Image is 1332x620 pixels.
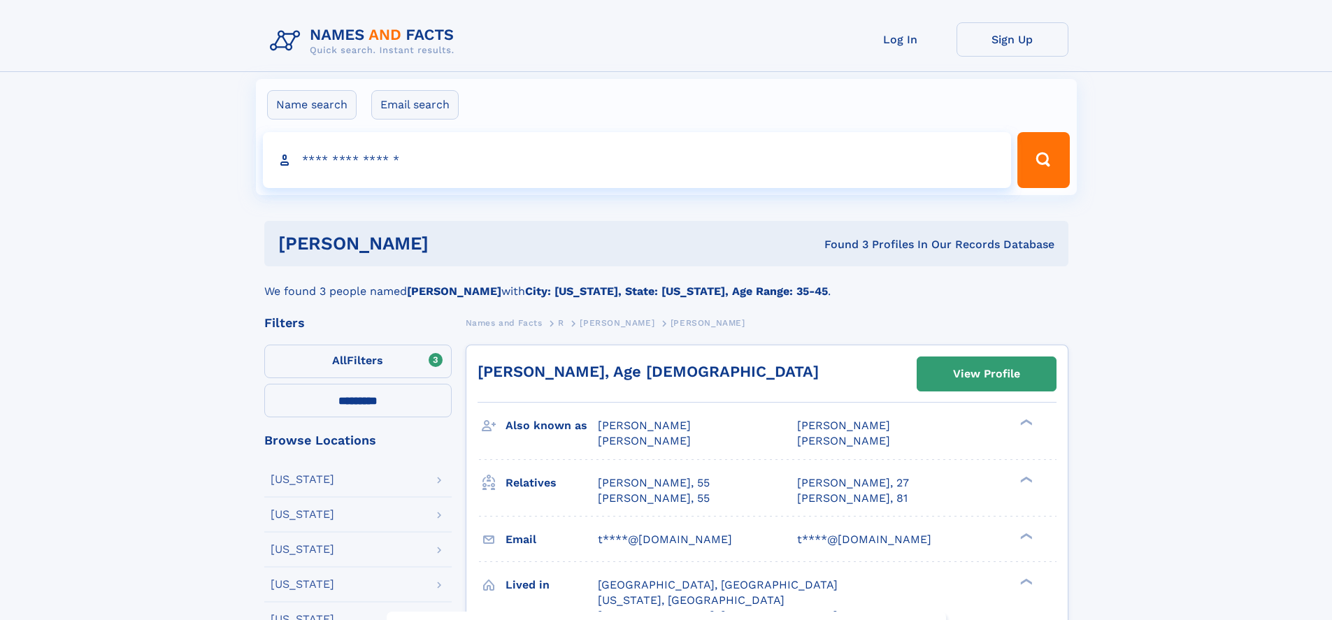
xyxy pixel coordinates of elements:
[478,363,819,380] a: [PERSON_NAME], Age [DEMOGRAPHIC_DATA]
[264,22,466,60] img: Logo Names and Facts
[953,358,1020,390] div: View Profile
[407,284,501,298] b: [PERSON_NAME]
[371,90,459,120] label: Email search
[598,434,691,447] span: [PERSON_NAME]
[1017,531,1033,540] div: ❯
[271,579,334,590] div: [US_STATE]
[797,419,890,432] span: [PERSON_NAME]
[271,474,334,485] div: [US_STATE]
[797,475,909,491] a: [PERSON_NAME], 27
[506,573,598,597] h3: Lived in
[797,491,908,506] a: [PERSON_NAME], 81
[1017,132,1069,188] button: Search Button
[917,357,1056,391] a: View Profile
[598,475,710,491] a: [PERSON_NAME], 55
[263,132,1012,188] input: search input
[264,345,452,378] label: Filters
[1017,418,1033,427] div: ❯
[278,235,626,252] h1: [PERSON_NAME]
[267,90,357,120] label: Name search
[271,544,334,555] div: [US_STATE]
[671,318,745,328] span: [PERSON_NAME]
[580,314,654,331] a: [PERSON_NAME]
[558,318,564,328] span: R
[558,314,564,331] a: R
[506,414,598,438] h3: Also known as
[598,578,838,591] span: [GEOGRAPHIC_DATA], [GEOGRAPHIC_DATA]
[264,317,452,329] div: Filters
[264,266,1068,300] div: We found 3 people named with .
[598,593,785,607] span: [US_STATE], [GEOGRAPHIC_DATA]
[264,434,452,447] div: Browse Locations
[1017,577,1033,586] div: ❯
[271,509,334,520] div: [US_STATE]
[626,237,1054,252] div: Found 3 Profiles In Our Records Database
[598,419,691,432] span: [PERSON_NAME]
[1017,475,1033,484] div: ❯
[797,434,890,447] span: [PERSON_NAME]
[506,528,598,551] h3: Email
[598,491,710,506] a: [PERSON_NAME], 55
[845,22,957,57] a: Log In
[506,471,598,495] h3: Relatives
[332,354,347,367] span: All
[580,318,654,328] span: [PERSON_NAME]
[466,314,543,331] a: Names and Facts
[957,22,1068,57] a: Sign Up
[525,284,828,298] b: City: [US_STATE], State: [US_STATE], Age Range: 35-45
